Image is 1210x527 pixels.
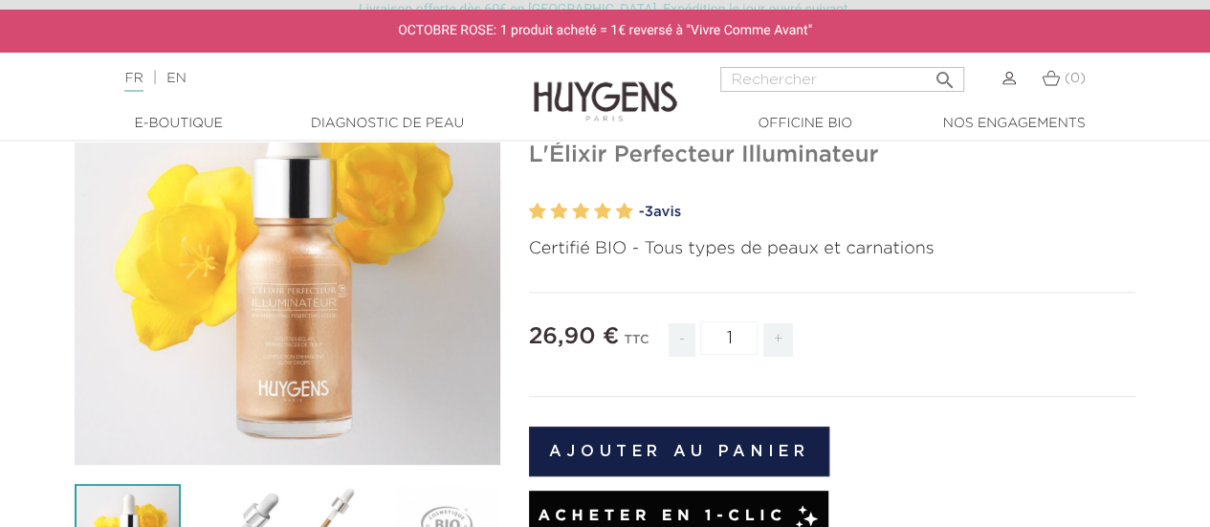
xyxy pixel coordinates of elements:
input: Quantité [700,321,758,355]
h1: L'Élixir Perfecteur Illuminateur [529,142,1136,169]
label: 3 [572,198,589,226]
a: E-Boutique [83,114,275,134]
span: + [763,323,794,357]
a: FR [124,72,143,92]
span: 26,90 € [529,325,620,348]
div: | [115,67,490,90]
img: Huygens [534,51,677,124]
a: EN [166,72,186,85]
span: (0) [1065,72,1086,85]
label: 2 [550,198,567,226]
a: Nos engagements [918,114,1110,134]
input: Rechercher [720,67,964,92]
button: Ajouter au panier [529,427,830,476]
a: -3avis [639,198,1136,227]
i:  [934,63,957,86]
label: 4 [594,198,611,226]
p: Certifié BIO - Tous types de peaux et carnations [529,236,1136,262]
button:  [928,61,962,87]
span: - [669,323,695,357]
label: 1 [529,198,546,226]
span: 3 [644,205,652,219]
a: Diagnostic de peau [292,114,483,134]
div: TTC [624,319,649,371]
label: 5 [616,198,633,226]
a: Officine Bio [710,114,901,134]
